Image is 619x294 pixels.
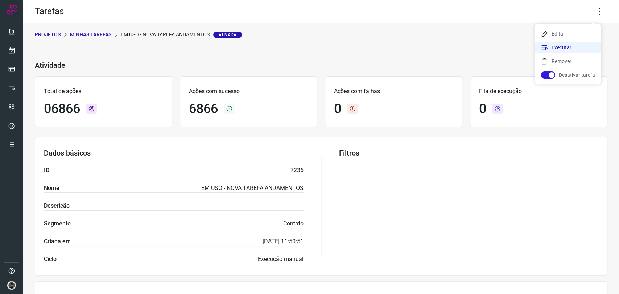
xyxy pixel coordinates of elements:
p: Contato [283,219,304,228]
p: EM USO - NOVA TAREFA ANDAMENTOS [201,184,304,192]
img: d44150f10045ac5288e451a80f22ca79.png [7,281,16,290]
h1: 06866 [44,101,80,117]
span: Ativada [213,32,242,38]
h1: 0 [479,101,486,117]
p: Total de ações [44,87,163,96]
p: Minhas Tarefas [70,31,111,38]
p: EM USO - NOVA TAREFA ANDAMENTOS [121,31,242,38]
p: 7236 [290,166,304,175]
p: [DATE] 11:50:51 [263,237,304,246]
h3: Dados básicos [44,149,304,157]
li: Editar [535,28,601,40]
label: Criada em [44,237,71,246]
p: Ações com sucesso [189,87,308,96]
p: Fila de execução [479,87,598,96]
label: Nome [44,184,59,192]
p: Ações com falhas [334,87,453,96]
li: Desativar tarefa [535,69,601,81]
label: Descrição [44,202,70,210]
h1: 0 [334,101,341,117]
li: Remover [535,55,601,67]
h1: 6866 [189,101,218,117]
img: Logo [6,4,17,15]
label: Segmento [44,219,71,228]
h3: Atividade [35,61,65,70]
label: Ciclo [44,255,57,264]
li: Executar [535,42,601,53]
h2: Tarefas [35,6,64,17]
p: Execução manual [258,255,304,264]
label: ID [44,166,49,175]
p: PROJETOS [35,31,61,38]
h3: Filtros [339,149,598,157]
